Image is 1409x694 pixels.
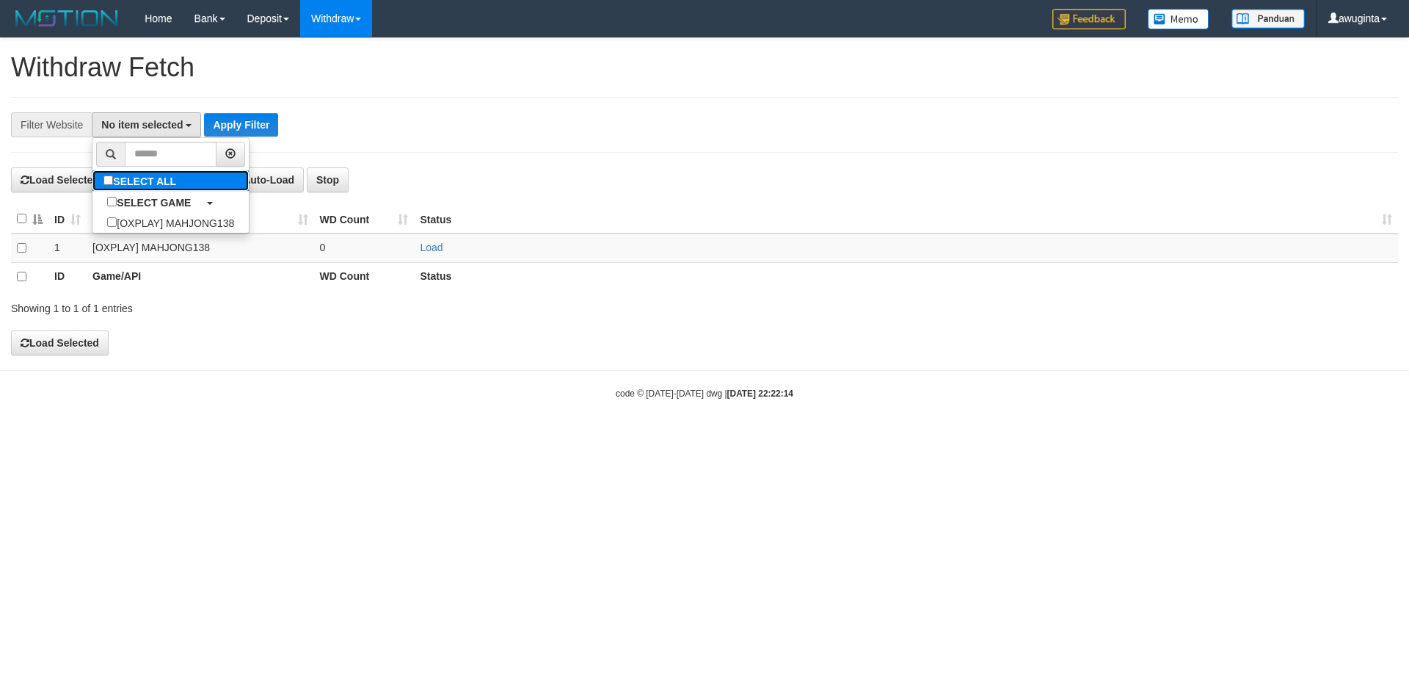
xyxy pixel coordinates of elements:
strong: [DATE] 22:22:14 [727,388,793,399]
button: Stop [307,167,349,192]
button: Run Auto-Load [203,167,305,192]
button: Load Selected [11,330,109,355]
th: Game/API [87,262,314,291]
span: No item selected [101,119,183,131]
input: SELECT ALL [103,176,113,185]
th: ID [48,262,87,291]
th: WD Count: activate to sort column ascending [314,205,415,234]
th: WD Count [314,262,415,291]
button: Apply Filter [204,113,278,137]
div: Showing 1 to 1 of 1 entries [11,295,576,316]
th: Game/API: activate to sort column ascending [87,205,314,234]
td: [OXPLAY] MAHJONG138 [87,234,314,263]
img: Feedback.jpg [1052,9,1126,29]
a: Load [420,242,443,253]
button: Load Selected [11,167,109,192]
th: Status: activate to sort column ascending [414,205,1398,234]
td: 1 [48,234,87,263]
small: code © [DATE]-[DATE] dwg | [616,388,793,399]
b: SELECT GAME [117,197,191,209]
input: SELECT GAME [107,197,117,206]
a: SELECT GAME [92,192,249,212]
img: MOTION_logo.png [11,7,123,29]
th: ID: activate to sort column ascending [48,205,87,234]
img: Button%20Memo.svg [1148,9,1209,29]
h1: Withdraw Fetch [11,53,1398,82]
input: [OXPLAY] MAHJONG138 [107,217,117,227]
div: Filter Website [11,112,92,137]
th: Status [414,262,1398,291]
label: [OXPLAY] MAHJONG138 [92,212,249,233]
span: 0 [320,242,326,253]
button: No item selected [92,112,201,137]
label: SELECT ALL [92,170,191,191]
img: panduan.png [1231,9,1305,29]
